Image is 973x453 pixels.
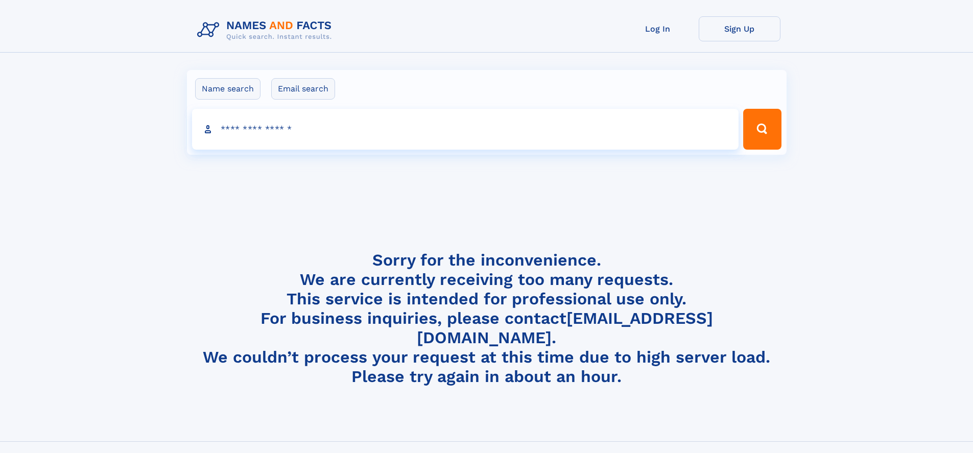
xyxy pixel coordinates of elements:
[417,308,713,347] a: [EMAIL_ADDRESS][DOMAIN_NAME]
[699,16,780,41] a: Sign Up
[743,109,781,150] button: Search Button
[195,78,260,100] label: Name search
[193,16,340,44] img: Logo Names and Facts
[192,109,739,150] input: search input
[193,250,780,387] h4: Sorry for the inconvenience. We are currently receiving too many requests. This service is intend...
[271,78,335,100] label: Email search
[617,16,699,41] a: Log In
